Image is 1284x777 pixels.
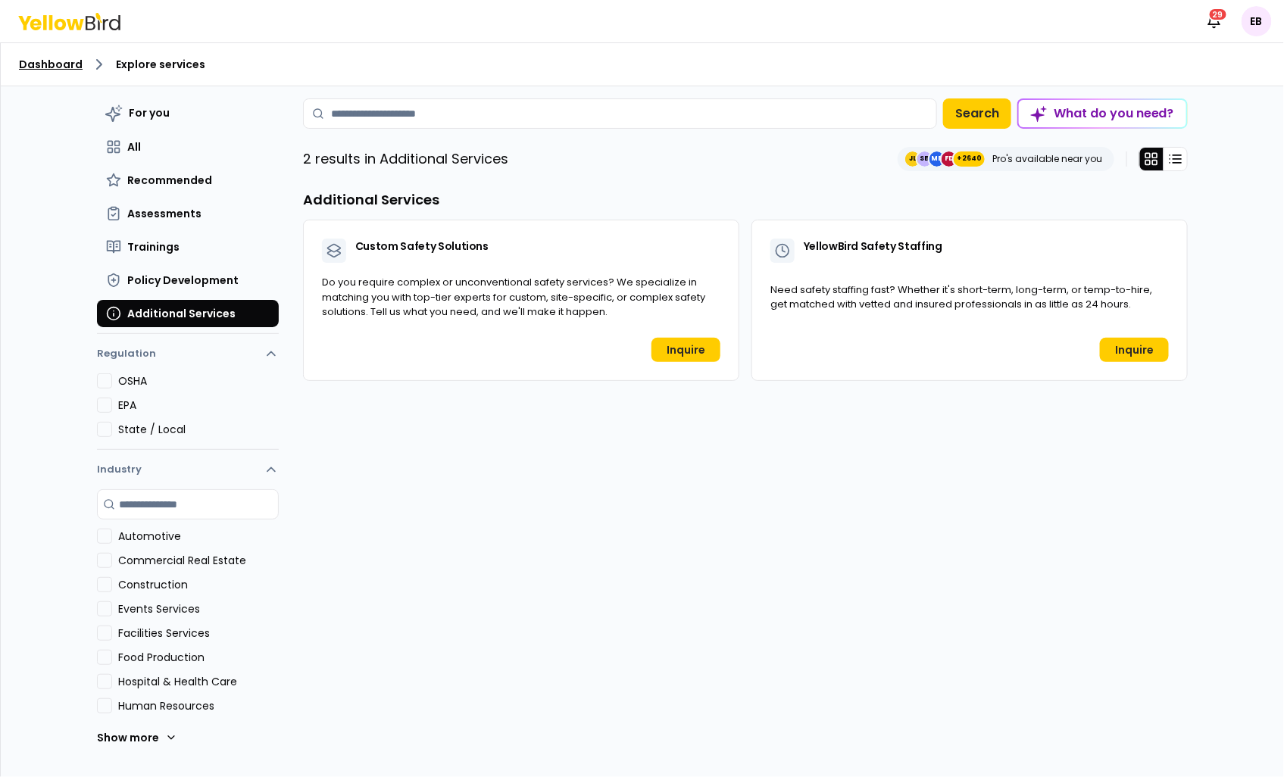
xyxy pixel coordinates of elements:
a: Inquire [1100,338,1169,362]
button: Industry [97,450,279,489]
p: 2 results in Additional Services [303,148,508,170]
button: Assessments [97,200,279,227]
span: Explore services [116,57,205,72]
a: Inquire [651,338,720,362]
label: Commercial Real Estate [118,553,279,568]
label: Automotive [118,529,279,544]
label: EPA [118,398,279,413]
button: Search [943,98,1011,129]
nav: breadcrumb [19,55,1266,73]
label: State / Local [118,422,279,437]
span: Do you require complex or unconventional safety services? We specialize in matching you with top-... [322,275,705,319]
button: Recommended [97,167,279,194]
button: Show more [97,722,177,753]
span: EB [1242,6,1272,36]
label: Human Resources [118,698,279,713]
button: 29 [1199,6,1229,36]
label: Food Production [118,650,279,665]
span: MB [929,151,945,167]
span: All [127,139,141,154]
button: What do you need? [1017,98,1188,129]
span: FD [942,151,957,167]
button: For you [97,98,279,127]
div: What do you need? [1019,100,1186,127]
span: Additional Services [127,306,236,321]
button: Trainings [97,233,279,261]
div: Industry [97,489,279,765]
span: Trainings [127,239,180,254]
span: YellowBird Safety Staffing [804,239,942,254]
span: JL [905,151,920,167]
p: Pro's available near you [992,153,1102,165]
label: Construction [118,577,279,592]
span: For you [129,105,170,120]
span: SB [917,151,933,167]
div: 29 [1208,8,1228,21]
label: Facilities Services [118,626,279,641]
span: Assessments [127,206,202,221]
label: OSHA [118,373,279,388]
div: Regulation [97,373,279,449]
button: Additional Services [97,300,279,327]
label: Hospital & Health Care [118,674,279,689]
button: Policy Development [97,267,279,294]
span: Recommended [127,173,212,188]
span: Need safety staffing fast? Whether it's short-term, long-term, or temp-to-hire, get matched with ... [770,282,1152,312]
span: Custom Safety Solutions [355,239,489,254]
span: Policy Development [127,273,239,288]
button: Regulation [97,340,279,373]
span: +2640 [957,151,982,167]
h3: Additional Services [303,189,1188,211]
button: All [97,133,279,161]
label: Events Services [118,601,279,616]
a: Dashboard [19,57,83,72]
